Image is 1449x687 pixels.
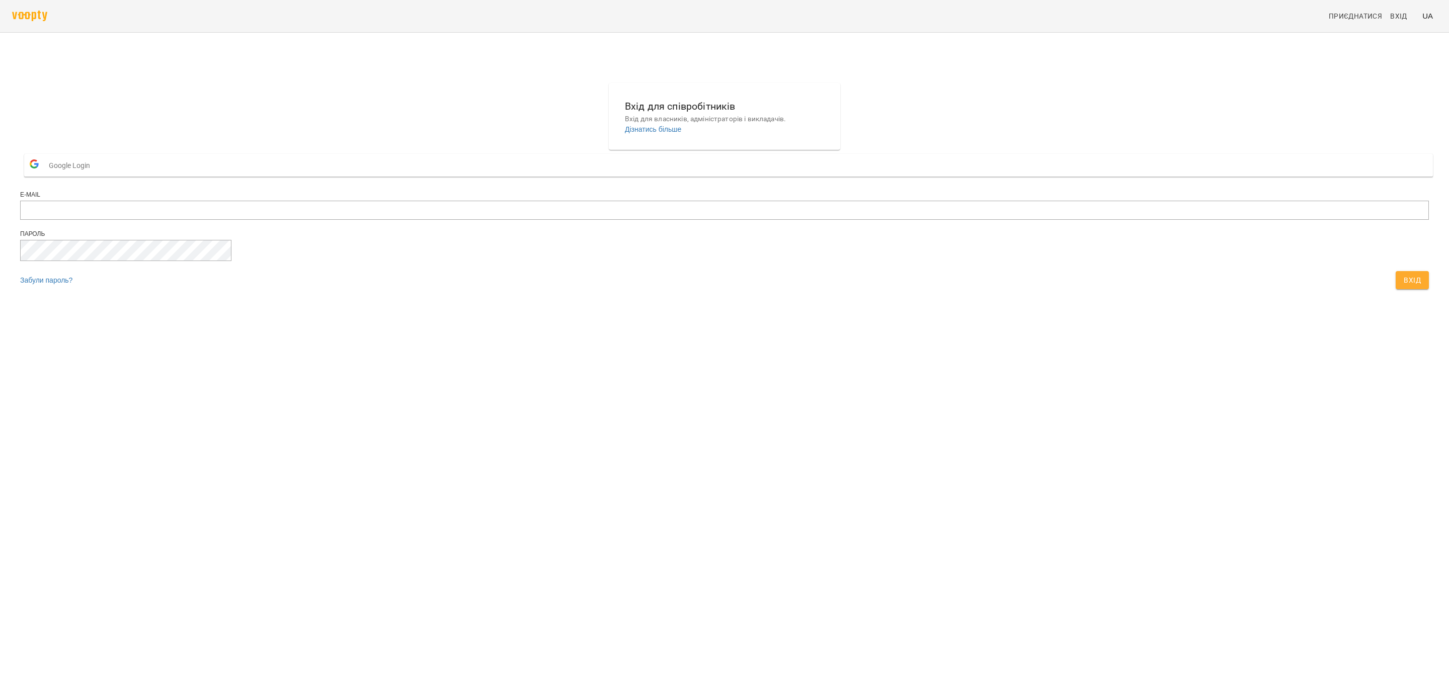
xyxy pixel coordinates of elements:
[1329,10,1382,22] span: Приєднатися
[1422,11,1433,21] span: UA
[625,125,681,133] a: Дізнатись більше
[20,276,72,284] a: Забули пароль?
[625,99,824,114] h6: Вхід для співробітників
[1418,7,1437,25] button: UA
[24,154,1433,177] button: Google Login
[12,11,47,21] img: voopty.png
[1404,274,1421,286] span: Вхід
[1390,10,1407,22] span: Вхід
[1396,271,1429,289] button: Вхід
[20,191,1429,199] div: E-mail
[1325,7,1386,25] a: Приєднатися
[617,91,832,142] button: Вхід для співробітниківВхід для власників, адміністраторів і викладачів.Дізнатись більше
[1386,7,1418,25] a: Вхід
[20,230,1429,238] div: Пароль
[49,155,95,176] span: Google Login
[625,114,824,124] p: Вхід для власників, адміністраторів і викладачів.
